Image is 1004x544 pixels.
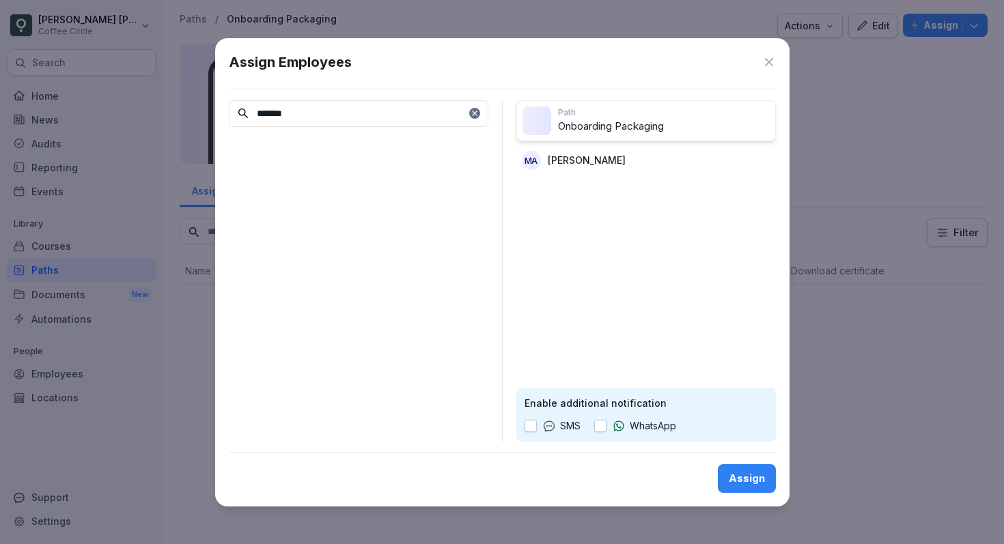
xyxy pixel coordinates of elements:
h1: Assign Employees [229,52,352,72]
p: Enable additional notification [525,396,768,410]
button: Assign [718,464,776,493]
div: Assign [729,471,765,486]
p: SMS [560,418,581,433]
p: WhatsApp [630,418,676,433]
p: Path [558,106,770,119]
p: Onboarding Packaging [558,119,770,134]
p: [PERSON_NAME] [548,153,626,167]
div: MA [522,151,541,170]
